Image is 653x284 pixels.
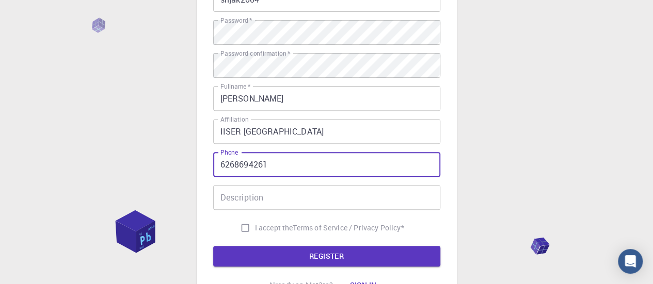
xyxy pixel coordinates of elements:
[220,49,290,58] label: Password confirmation
[255,223,293,233] span: I accept the
[220,115,248,124] label: Affiliation
[293,223,404,233] p: Terms of Service / Privacy Policy *
[220,16,252,25] label: Password
[618,249,643,274] div: Open Intercom Messenger
[220,148,238,157] label: Phone
[213,246,440,266] button: REGISTER
[220,82,250,91] label: Fullname
[293,223,404,233] a: Terms of Service / Privacy Policy*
